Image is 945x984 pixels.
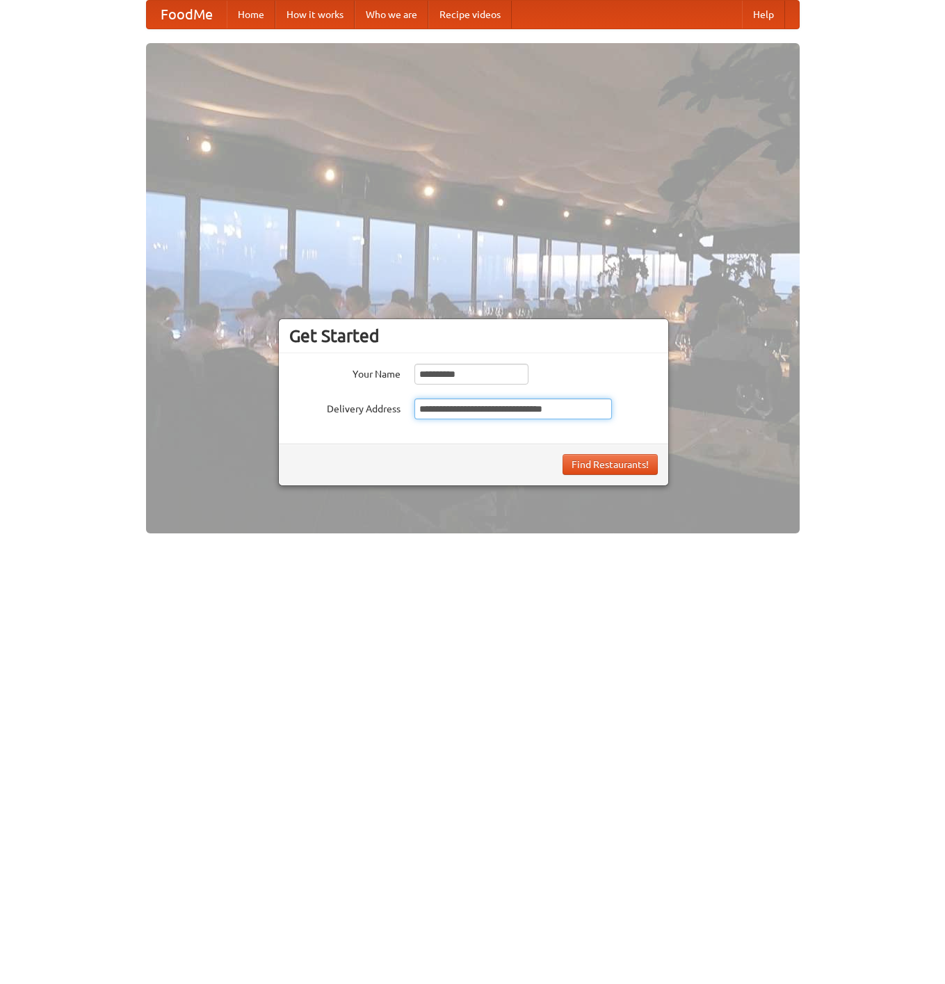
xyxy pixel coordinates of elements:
a: Help [742,1,785,29]
label: Delivery Address [289,398,401,416]
a: How it works [275,1,355,29]
a: Who we are [355,1,428,29]
a: Home [227,1,275,29]
a: FoodMe [147,1,227,29]
h3: Get Started [289,325,658,346]
a: Recipe videos [428,1,512,29]
button: Find Restaurants! [563,454,658,475]
label: Your Name [289,364,401,381]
